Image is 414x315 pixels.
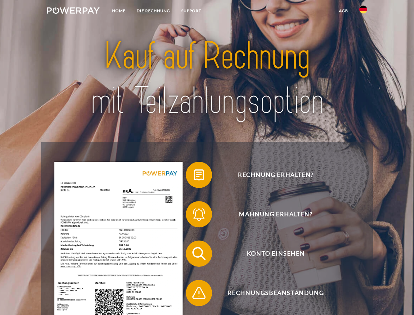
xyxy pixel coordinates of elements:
button: Konto einsehen [186,241,356,267]
img: qb_bell.svg [191,206,207,222]
img: qb_search.svg [191,245,207,262]
button: Rechnungsbeanstandung [186,280,356,306]
button: Mahnung erhalten? [186,201,356,227]
a: SUPPORT [176,5,207,17]
a: DIE RECHNUNG [131,5,176,17]
span: Rechnung erhalten? [195,162,356,188]
img: title-powerpay_de.svg [63,31,351,126]
a: Home [107,5,131,17]
span: Konto einsehen [195,241,356,267]
span: Rechnungsbeanstandung [195,280,356,306]
a: agb [333,5,354,17]
span: Mahnung erhalten? [195,201,356,227]
img: qb_bill.svg [191,167,207,183]
button: Rechnung erhalten? [186,162,356,188]
img: logo-powerpay-white.svg [47,7,100,14]
img: qb_warning.svg [191,285,207,301]
img: de [359,6,367,13]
